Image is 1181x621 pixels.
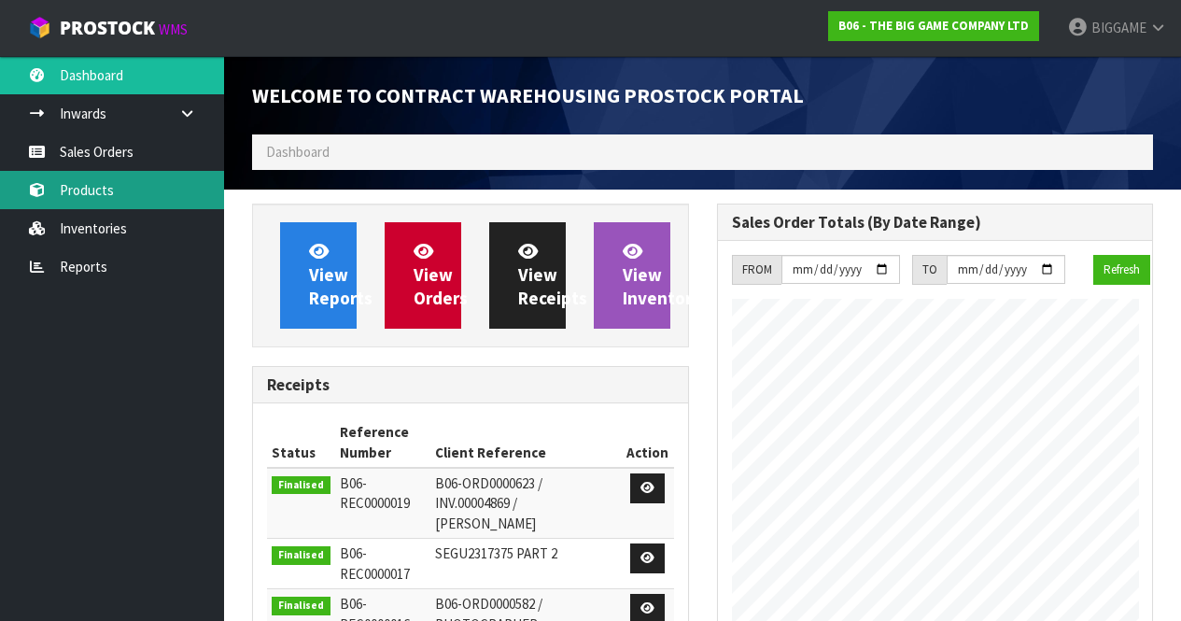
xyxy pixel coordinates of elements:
span: SEGU2317375 PART 2 [435,544,557,562]
span: B06-REC0000017 [340,544,410,582]
span: Welcome to Contract Warehousing ProStock Portal [252,82,804,108]
span: Finalised [272,597,330,615]
a: ViewInventory [594,222,670,329]
span: Finalised [272,546,330,565]
th: Status [267,417,335,468]
th: Reference Number [335,417,431,468]
span: Dashboard [266,143,330,161]
span: ProStock [60,16,155,40]
div: TO [912,255,947,285]
a: ViewReceipts [489,222,566,329]
button: Refresh [1093,255,1150,285]
h3: Sales Order Totals (By Date Range) [732,214,1139,232]
span: View Orders [414,240,468,310]
span: View Reports [309,240,373,310]
h3: Receipts [267,376,674,394]
span: View Receipts [518,240,587,310]
span: B06-REC0000019 [340,474,410,512]
span: Finalised [272,476,330,495]
small: WMS [159,21,188,38]
span: BIGGAME [1091,19,1146,36]
strong: B06 - THE BIG GAME COMPANY LTD [838,18,1029,34]
a: ViewOrders [385,222,461,329]
span: B06-ORD0000623 / INV.00004869 / [PERSON_NAME] [435,474,542,532]
th: Client Reference [430,417,622,468]
a: ViewReports [280,222,357,329]
img: cube-alt.png [28,16,51,39]
div: FROM [732,255,781,285]
th: Action [622,417,673,468]
span: View Inventory [623,240,701,310]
